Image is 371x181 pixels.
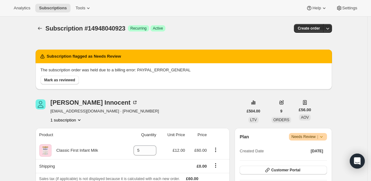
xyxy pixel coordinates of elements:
[51,117,82,123] button: Product actions
[240,166,327,174] button: Customer Portal
[312,6,321,11] span: Help
[36,24,44,33] button: Subscriptions
[276,107,286,116] button: 9
[52,147,98,154] div: Classic First Infant Milk
[36,99,46,109] span: Rachel Innocent
[294,24,324,33] button: Create order
[307,147,327,155] button: [DATE]
[51,99,138,106] div: [PERSON_NAME] Innocent
[311,149,323,154] span: [DATE]
[250,118,257,122] span: LTV
[122,128,158,142] th: Quantity
[187,128,209,142] th: Price
[39,177,180,181] span: Sales tax (if applicable) is not displayed because it is calculated with each new order.
[44,78,75,83] span: Mark as reviewed
[36,128,123,142] th: Product
[14,6,30,11] span: Analytics
[280,109,282,114] span: 9
[41,67,327,73] p: The subscription order was held due to a billing error: PAYPAL_ERROR_GENERAL
[317,134,318,139] span: |
[240,134,249,140] h2: Plan
[194,148,207,153] span: £60.00
[211,146,221,153] button: Product actions
[158,128,187,142] th: Unit Price
[298,26,320,31] span: Create order
[273,118,289,122] span: ORDERS
[186,176,198,181] span: £60.00
[173,148,185,153] span: £12.00
[342,6,357,11] span: Settings
[240,148,264,154] span: Created Date
[39,144,52,157] img: product img
[247,109,260,114] span: £504.00
[76,6,85,11] span: Tools
[72,4,95,12] button: Tools
[153,26,163,31] span: Active
[243,107,264,116] button: £504.00
[302,4,331,12] button: Help
[10,4,34,12] button: Analytics
[39,6,67,11] span: Subscriptions
[197,164,207,169] span: £0.00
[47,53,121,60] h2: Subscription flagged as Needs Review
[299,107,311,113] span: £56.00
[291,134,325,140] span: Needs Review
[350,154,365,169] div: Open Intercom Messenger
[46,25,125,32] span: Subscription #14948040923
[51,108,159,114] span: [EMAIL_ADDRESS][DOMAIN_NAME] · [PHONE_NUMBER]
[35,4,71,12] button: Subscriptions
[41,76,79,84] button: Mark as reviewed
[36,159,123,173] th: Shipping
[301,115,309,120] span: AOV
[211,162,221,169] button: Shipping actions
[130,26,147,31] span: Recurring
[332,4,361,12] button: Settings
[271,168,300,173] span: Customer Portal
